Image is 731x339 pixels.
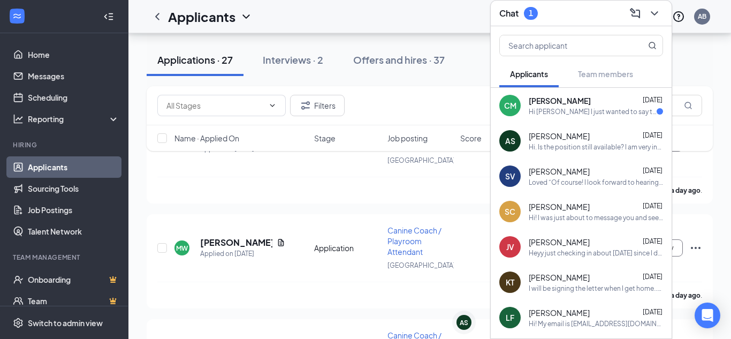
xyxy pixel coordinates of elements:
span: Job posting [387,133,428,144]
div: Loved “Of course! I look forward to hearing from you in the future. I wish you the best this seme... [529,178,663,187]
svg: ChevronDown [240,10,253,23]
div: Hi. Is the position still available? I am very interested in working for Dogtopia. [529,142,663,152]
div: 1 [529,9,533,18]
svg: ChevronLeft [151,10,164,23]
div: Hi [PERSON_NAME] I just wanted to say thank you again for talking to me [DATE]. I would love to w... [529,107,657,116]
span: [PERSON_NAME] [529,201,590,212]
div: KT [506,277,514,288]
div: MW [176,244,188,253]
div: JV [506,242,514,252]
svg: Ellipses [689,242,702,254]
a: Home [28,44,119,65]
h1: Applicants [168,7,235,26]
svg: ChevronDown [648,7,661,20]
div: Applied on [DATE] [200,248,285,259]
a: OnboardingCrown [28,269,119,290]
svg: WorkstreamLogo [12,11,22,21]
div: AB [698,12,706,21]
div: AS [505,135,515,146]
span: [GEOGRAPHIC_DATA] [387,261,455,269]
span: [DATE] [643,308,663,316]
span: [DATE] [643,273,663,281]
span: [DATE] [643,202,663,210]
svg: Settings [13,318,24,328]
div: Applications · 27 [157,53,233,66]
svg: MagnifyingGlass [684,101,692,110]
div: CM [504,100,516,111]
span: [DATE] [643,167,663,175]
b: a day ago [671,291,700,299]
span: Name · Applied On [174,133,239,144]
svg: MagnifyingGlass [648,41,657,50]
span: [PERSON_NAME] [529,95,591,106]
div: Open Intercom Messenger [695,303,720,328]
div: LF [506,312,514,323]
span: [PERSON_NAME] [529,272,590,283]
div: Heyy just checking in about [DATE] since I didn't get a text [529,248,663,258]
div: Hi! My email is [EMAIL_ADDRESS][DOMAIN_NAME] [529,319,663,328]
svg: Collapse [103,11,114,22]
span: [PERSON_NAME] [529,307,590,318]
svg: Filter [299,99,312,112]
div: Application [314,243,381,253]
svg: QuestionInfo [672,10,685,23]
a: TeamCrown [28,290,119,312]
span: [DATE] [643,96,663,104]
input: All Stages [166,100,264,111]
span: [PERSON_NAME] [529,237,590,247]
span: [DATE] [643,237,663,245]
div: Hiring [13,140,117,149]
h3: Chat [499,7,519,19]
span: Score [460,133,482,144]
div: Offers and hires · 37 [353,53,445,66]
div: Switch to admin view [28,318,103,328]
div: Team Management [13,253,117,262]
div: SC [505,206,515,217]
b: a day ago [671,186,700,194]
button: ChevronDown [646,5,663,22]
a: Applicants [28,156,119,178]
span: [PERSON_NAME] [529,131,590,141]
span: [DATE] [643,131,663,139]
div: Hi! I was just about to message you and see how everything went! How far did you get with connect... [529,213,663,222]
div: AS [460,318,468,327]
div: Reporting [28,114,120,124]
h5: [PERSON_NAME] [200,237,272,248]
svg: ChevronDown [268,101,277,110]
span: Applicants [510,69,548,79]
div: SV [505,171,515,182]
svg: Analysis [13,114,24,124]
span: [PERSON_NAME] [529,166,590,177]
button: ComposeMessage [627,5,644,22]
input: Search applicant [500,35,627,56]
span: Team members [578,69,633,79]
a: Sourcing Tools [28,178,119,199]
a: Talent Network [28,221,119,242]
svg: ComposeMessage [629,7,642,20]
button: Filter Filters [290,95,345,116]
a: Scheduling [28,87,119,108]
span: Canine Coach / Playroom Attendant [387,225,441,257]
span: Stage [314,133,336,144]
svg: Document [277,238,285,247]
div: I will be signing the letter when I get home..didn't see it til late last night [529,284,663,293]
div: Interviews · 2 [263,53,323,66]
a: Job Postings [28,199,119,221]
a: Messages [28,65,119,87]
